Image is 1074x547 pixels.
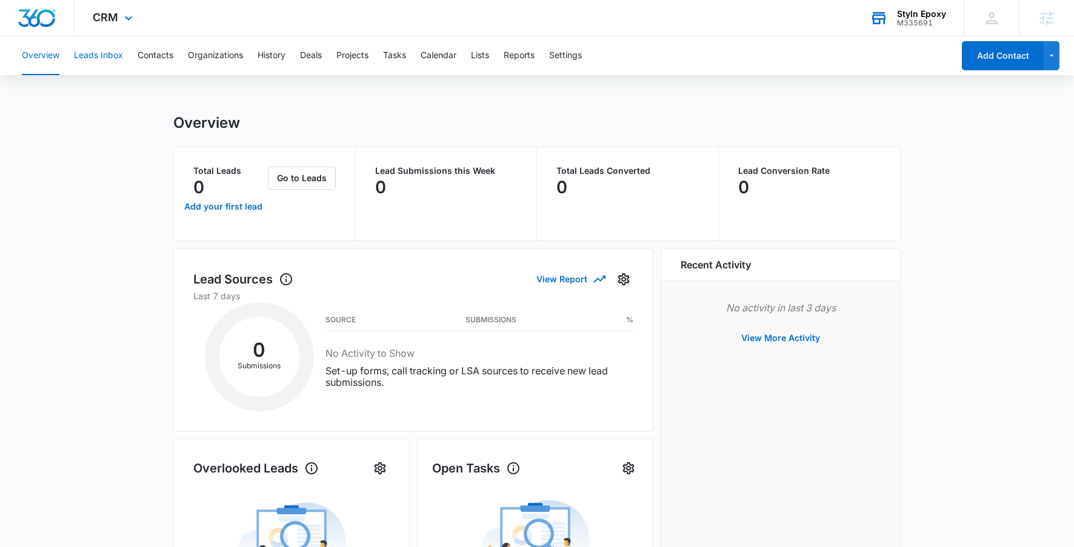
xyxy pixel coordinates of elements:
[619,459,638,478] button: Settings
[193,459,319,477] h1: Overlooked Leads
[897,9,946,19] div: account name
[432,459,521,477] h1: Open Tasks
[193,290,633,302] p: Last 7 days
[738,177,749,197] p: 0
[556,177,567,197] p: 0
[383,36,406,75] button: Tasks
[219,360,299,371] p: Submissions
[549,36,582,75] button: Settings
[681,300,881,315] p: No activity in last 3 days
[219,342,299,358] h2: 0
[614,270,633,289] button: Settings
[962,41,1044,70] button: Add Contact
[325,317,356,323] h3: Source
[193,177,204,197] p: 0
[173,114,240,132] h1: Overview
[681,257,751,272] h6: Recent Activity
[729,323,832,353] button: View More Activity
[738,167,881,175] p: Lead Conversion Rate
[325,365,633,388] p: Set-up forms, call tracking or LSA sources to receive new lead submissions.
[897,19,946,27] div: account id
[181,192,265,221] a: Add your first lead
[268,167,336,190] button: Go to Leads
[556,167,699,175] p: Total Leads Converted
[325,346,633,360] h3: No Activity to Show
[300,36,322,75] button: Deals
[93,11,118,24] span: CRM
[421,36,456,75] button: Calendar
[258,36,285,75] button: History
[193,270,293,288] h1: Lead Sources
[22,36,59,75] button: Overview
[370,459,390,478] button: Settings
[465,317,516,323] h3: Submissions
[188,36,243,75] button: Organizations
[74,36,123,75] button: Leads Inbox
[536,268,604,290] button: View Report
[336,36,369,75] button: Projects
[138,36,173,75] button: Contacts
[193,167,265,175] p: Total Leads
[375,177,386,197] p: 0
[268,173,336,183] a: Go to Leads
[626,317,633,323] h3: %
[375,167,518,175] p: Lead Submissions this Week
[504,36,535,75] button: Reports
[471,36,489,75] button: Lists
